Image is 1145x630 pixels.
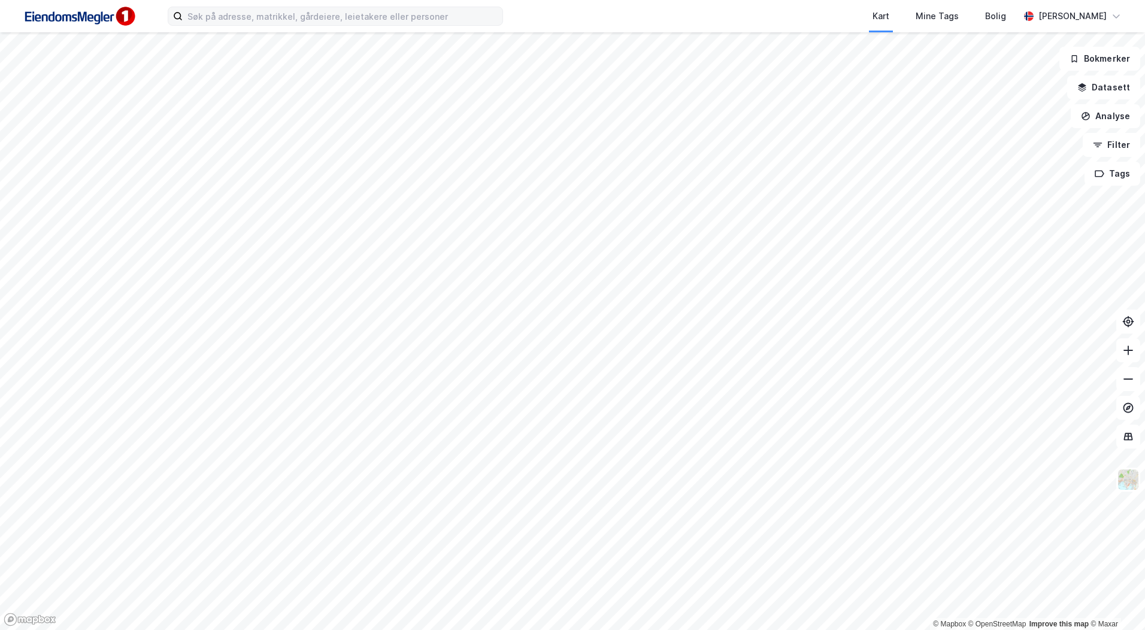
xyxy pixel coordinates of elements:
div: Mine Tags [916,9,959,23]
iframe: Chat Widget [1085,573,1145,630]
div: Kontrollprogram for chat [1085,573,1145,630]
div: Kart [873,9,889,23]
input: Søk på adresse, matrikkel, gårdeiere, leietakere eller personer [183,7,502,25]
img: F4PB6Px+NJ5v8B7XTbfpPpyloAAAAASUVORK5CYII= [19,3,139,30]
div: Bolig [985,9,1006,23]
div: [PERSON_NAME] [1038,9,1107,23]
